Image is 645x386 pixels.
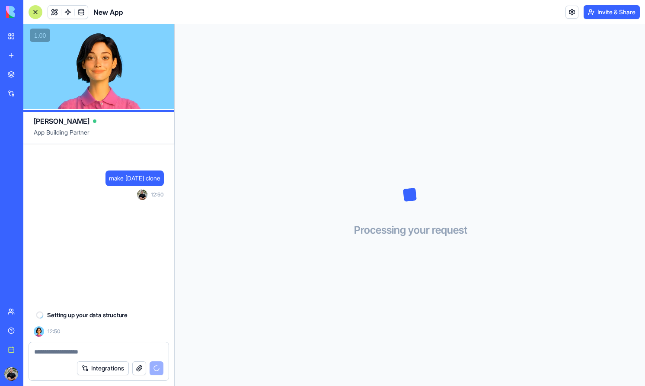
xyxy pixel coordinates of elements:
span: [PERSON_NAME] [34,116,89,126]
button: Integrations [77,361,129,375]
span: Setting up your data structure [47,311,128,319]
h3: Processing your request [344,223,476,237]
img: ACg8ocJVc_Mfwgc1lrMhcNzOKLqlaHA8BiFwsxv8RF8NzbI4c6G03g5P=s96-c [137,190,147,200]
button: Invite & Share [584,5,640,19]
span: 12:50 [48,328,61,335]
span: 12:50 [151,191,164,198]
img: ACg8ocJVc_Mfwgc1lrMhcNzOKLqlaHA8BiFwsxv8RF8NzbI4c6G03g5P=s96-c [4,367,18,381]
img: logo [6,6,60,18]
span: make [DATE] clone [109,174,160,183]
span: App Building Partner [34,128,164,144]
h1: New App [93,7,123,17]
img: Ella_00000_wcx2te.png [34,326,44,337]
